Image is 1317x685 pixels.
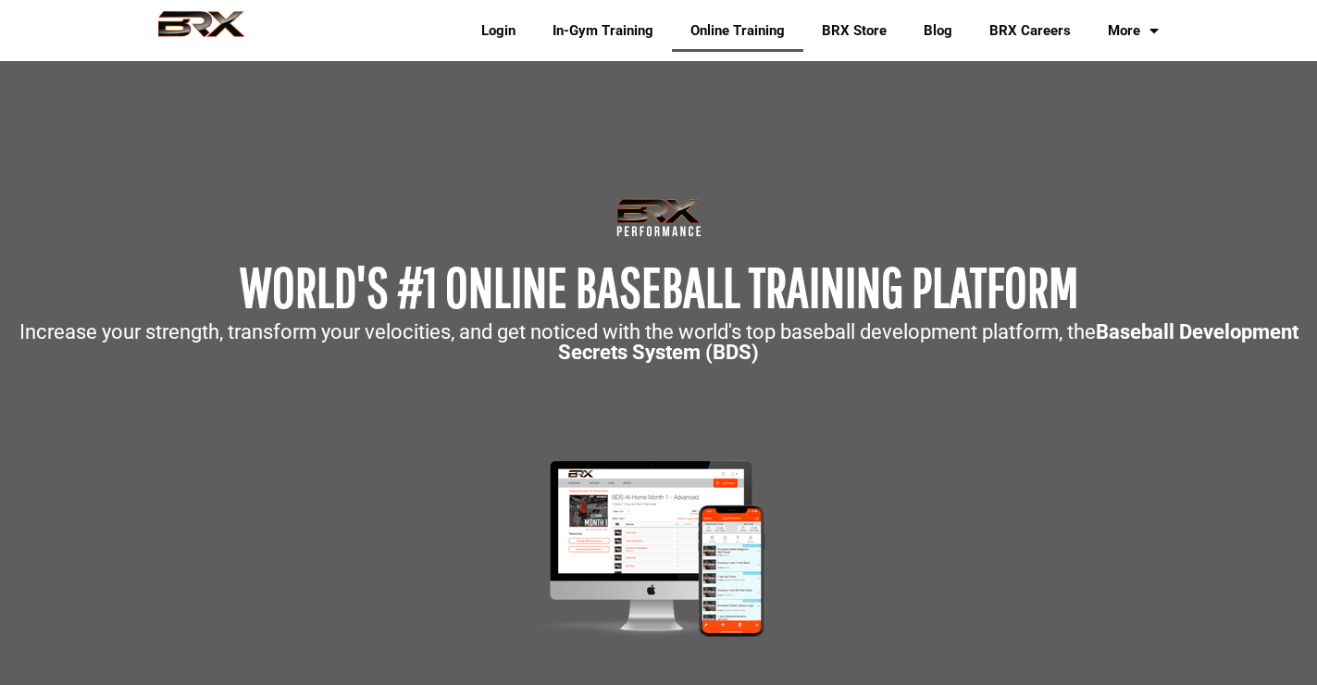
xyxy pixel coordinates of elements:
[9,322,1308,363] p: Increase your strength, transform your velocities, and get noticed with the world's top baseball ...
[240,255,1078,318] span: WORLD'S #1 ONLINE BASEBALL TRAINING PLATFORM
[1089,9,1177,52] a: More
[803,9,905,52] a: BRX Store
[449,9,1177,52] div: Navigation Menu
[614,194,704,241] img: Transparent-Black-BRX-Logo-White-Performance
[512,455,805,641] img: Mockup-2-large
[558,320,1298,364] strong: Baseball Development Secrets System (BDS)
[971,9,1089,52] a: BRX Careers
[534,9,672,52] a: In-Gym Training
[141,10,262,51] img: BRX Performance
[672,9,803,52] a: Online Training
[463,9,534,52] a: Login
[905,9,971,52] a: Blog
